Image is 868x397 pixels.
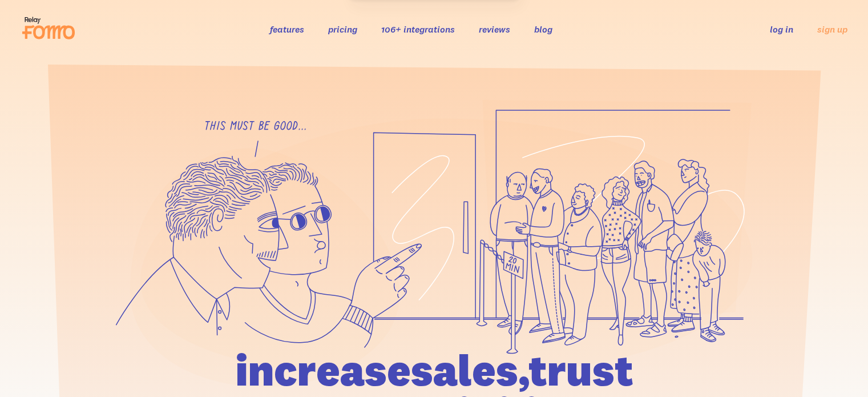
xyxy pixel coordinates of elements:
a: pricing [328,23,357,35]
a: reviews [479,23,510,35]
a: blog [534,23,552,35]
a: log in [770,23,793,35]
a: 106+ integrations [381,23,455,35]
a: features [270,23,304,35]
a: sign up [817,23,847,35]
